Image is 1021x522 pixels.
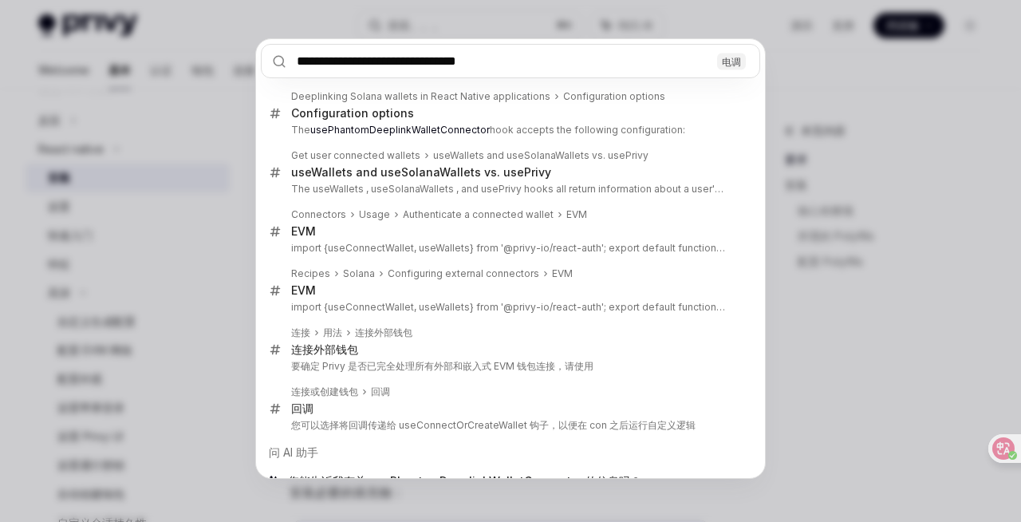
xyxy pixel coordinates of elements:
font: 电调 [722,55,741,67]
div: Configuration options [563,90,665,103]
div: Deeplinking Solana wallets in React Native applications [291,90,550,103]
font: 连接 [291,326,310,338]
p: The hook accepts the following configuration: [291,124,727,136]
div: EVM [552,267,573,280]
font: 用法 [323,326,342,338]
p: The useWallets , useSolanaWallets , and usePrivy hooks all return information about a user's wallets [291,183,727,196]
font: 连接外部钱包 [355,326,412,338]
div: Authenticate a connected wallet [403,208,554,221]
div: Solana [343,267,375,280]
font: 连接外部钱包 [291,342,358,356]
font: 问 AI 助手 [269,445,318,459]
div: EVM [291,224,316,239]
font: 您能告诉我有关 usePhantomDeeplinkWalletConnector 的信息吗？ [288,474,641,488]
font: 回调 [371,386,390,397]
div: Connectors [291,208,346,221]
font: 连接或创建钱包 [291,386,358,397]
div: useWallets and useSolanaWallets vs. usePrivy [291,165,551,180]
p: import {useConnectWallet, useWallets} from '@privy-io/react-auth'; export default function WalletBu [291,301,727,314]
div: useWallets and useSolanaWallets vs. usePrivy [433,149,648,162]
font: 您可以选择将回调传递给 useConnectOrCreateWallet 钩子，以便在 con 之后运行自定义逻辑 [291,419,696,431]
div: EVM [291,283,316,298]
b: usePhantomDeeplinkWalletConnector [310,124,490,136]
p: import {useConnectWallet, useWallets} from '@privy-io/react-auth'; export default function WalletBu [291,242,727,255]
font: 回调 [291,401,313,415]
div: Usage [359,208,390,221]
div: Configuration options [291,106,414,121]
div: EVM [566,208,587,221]
div: Recipes [291,267,330,280]
div: Get user connected wallets [291,149,420,162]
font: 要确定 Privy 是否已完全处理所有外部和嵌入式 EVM 钱包连接，请使用 [291,360,593,372]
div: Configuring external connectors [388,267,539,280]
